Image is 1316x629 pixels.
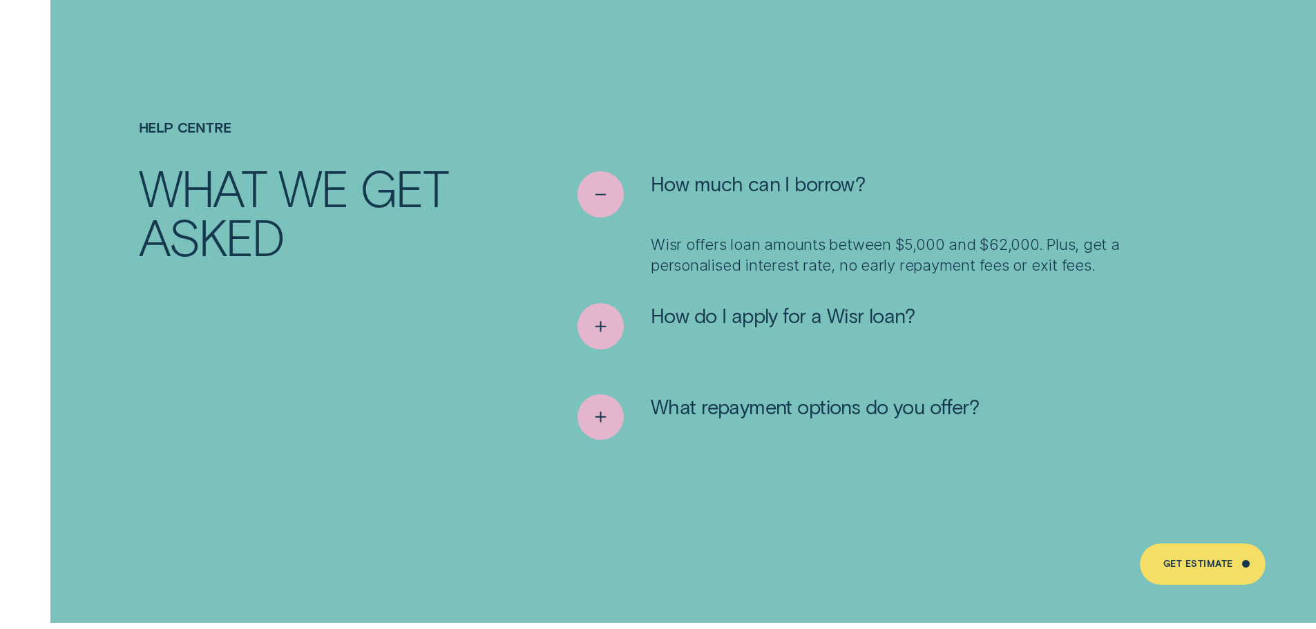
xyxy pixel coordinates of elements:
span: What repayment options do you offer? [651,394,979,419]
h4: Help Centre [139,119,475,135]
button: See more [578,394,979,441]
span: How do I apply for a Wisr loan? [651,303,915,328]
a: Get Estimate [1140,543,1265,585]
button: See more [578,303,915,349]
button: See less [578,171,865,217]
h2: What we get asked [139,163,475,261]
span: How much can I borrow? [651,171,865,196]
p: Wisr offers loan amounts between $5,000 and $62,000. Plus, get a personalised interest rate, no e... [651,234,1178,275]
